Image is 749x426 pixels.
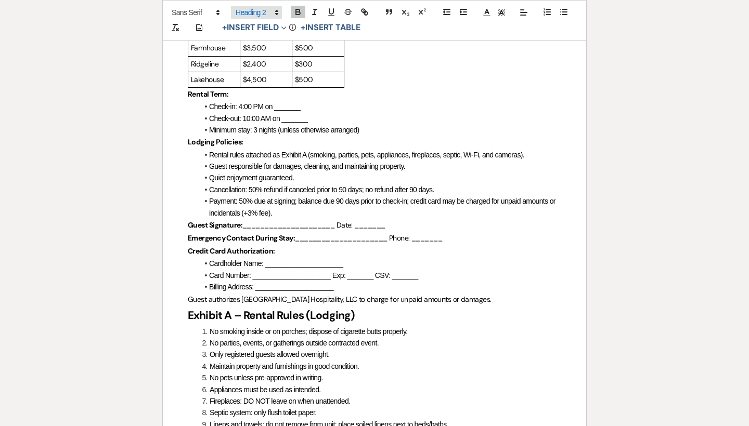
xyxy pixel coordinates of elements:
strong: Rental Term: [188,89,228,99]
span: $500 [295,75,313,84]
button: +Insert Table [297,22,364,34]
span: + [222,24,227,32]
span: Cancellation: 50% refund if canceled prior to 90 days; no refund after 90 days. [209,185,434,194]
strong: Emergency Contact During Stay: [188,233,295,243]
span: Card Number: _____________________ Exp: _______ CSV: _______ [209,271,418,279]
span: No parties, events, or gatherings outside contracted event. [210,339,379,347]
span: Cardholder Name: _____________________ [209,259,343,268]
span: $4,500 [243,75,267,84]
button: Insert Field [218,22,290,34]
span: Ridgeline [191,59,218,69]
span: Header Formats [231,6,282,19]
span: Check-in: 4:00 PM on _______ [209,102,300,111]
span: Septic system: only flush toilet paper. [210,408,316,417]
strong: Guest Signature: [188,220,242,230]
span: Payment: 50% due at signing; balance due 90 days prior to check-in; credit card may be charged fo... [209,197,557,217]
span: Lakehouse [191,75,224,84]
strong: Lodging Policies: [188,137,243,147]
span: Appliances must be used as intended. [210,385,321,394]
span: Guest responsible for damages, cleaning, and maintaining property. [209,162,405,170]
span: _____________________ Phone: _______ [295,233,442,243]
span: No smoking inside or on porches; dispose of cigarette butts properly. [210,327,407,336]
span: Quiet enjoyment guaranteed. [209,174,294,182]
span: $300 [295,59,313,69]
span: _____________________ Date: _______ [242,220,385,230]
span: Farmhouse [191,43,225,52]
span: Fireplaces: DO NOT leave on when unattended. [210,397,350,405]
span: $3,500 [243,43,266,52]
span: Minimum stay: 3 nights (unless otherwise arranged) [209,126,359,134]
span: Maintain property and furnishings in good condition. [210,362,359,370]
span: $500 [295,43,313,52]
span: Only registered guests allowed overnight. [210,350,330,358]
strong: Credit Card Authorization: [188,246,275,256]
span: No pets unless pre-approved in writing. [210,374,323,382]
span: $2,400 [243,59,266,69]
span: Rental rules attached as Exhibit A (smoking, parties, pets, appliances, fireplaces, septic, Wi-Fi... [209,151,524,159]
span: Guest authorizes [GEOGRAPHIC_DATA] Hospitality, LLC to charge for unpaid amounts or damages. [188,295,491,304]
span: Text Color [480,6,494,19]
span: Alignment [516,6,531,19]
span: Text Background Color [494,6,509,19]
span: + [301,24,305,32]
span: Billing Address: _____________________ [209,283,333,291]
strong: Exhibit A – Rental Rules (Lodging) [188,308,355,323]
span: Check-out: 10:00 AM on _______ [209,114,307,123]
